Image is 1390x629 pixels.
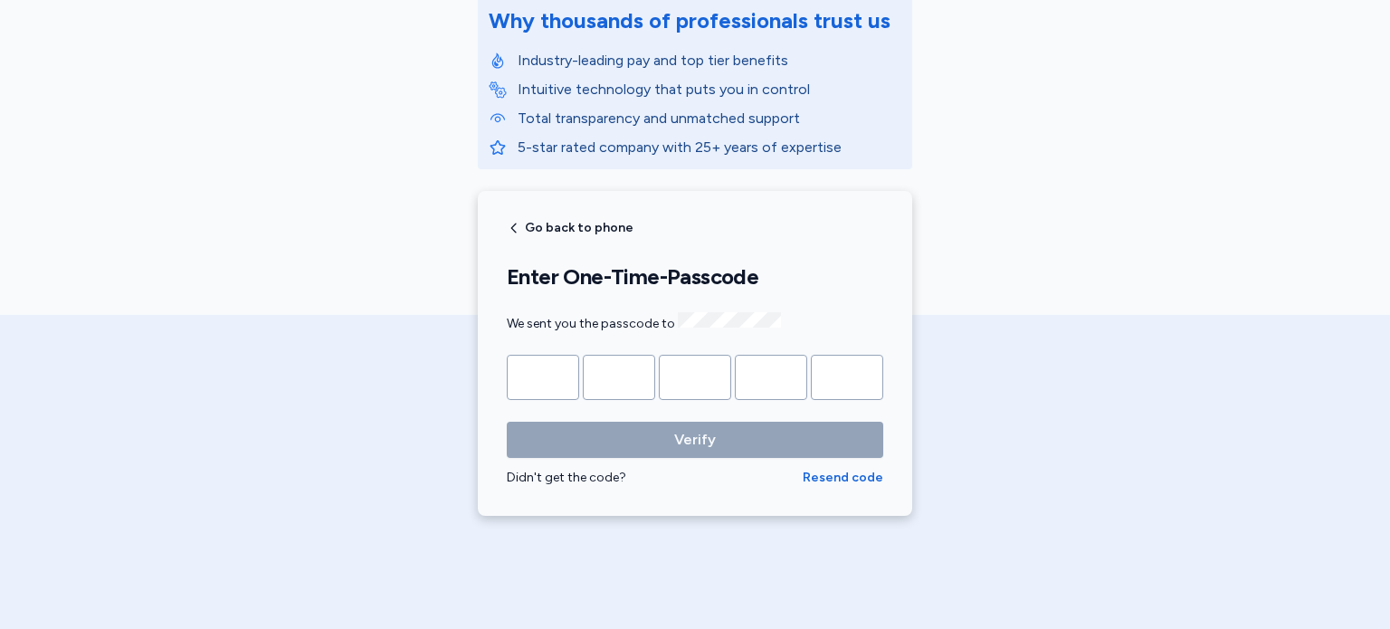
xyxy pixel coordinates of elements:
span: Verify [674,429,716,451]
button: Verify [507,422,883,458]
p: Total transparency and unmatched support [518,108,901,129]
p: Intuitive technology that puts you in control [518,79,901,100]
div: Didn't get the code? [507,469,803,487]
input: Please enter OTP character 2 [583,355,655,400]
h1: Enter One-Time-Passcode [507,263,883,291]
input: Please enter OTP character 1 [507,355,579,400]
span: We sent you the passcode to [507,316,781,331]
p: Industry-leading pay and top tier benefits [518,50,901,71]
input: Please enter OTP character 5 [811,355,883,400]
input: Please enter OTP character 3 [659,355,731,400]
span: Go back to phone [525,222,633,234]
p: 5-star rated company with 25+ years of expertise [518,137,901,158]
div: Why thousands of professionals trust us [489,6,890,35]
input: Please enter OTP character 4 [735,355,807,400]
button: Resend code [803,469,883,487]
button: Go back to phone [507,221,633,235]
